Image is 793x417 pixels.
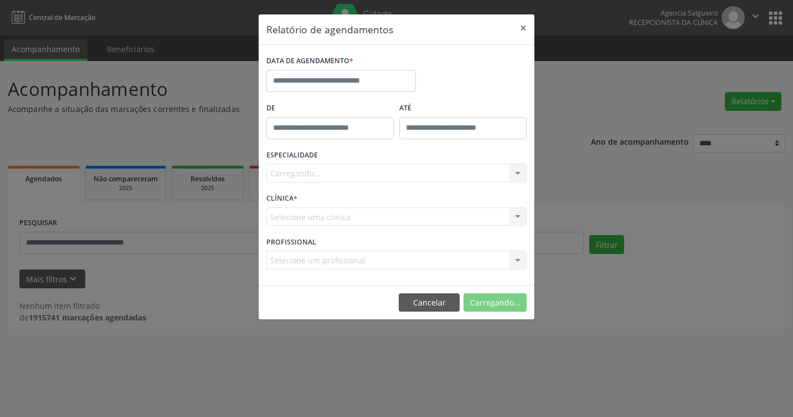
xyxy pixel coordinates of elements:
[266,233,316,251] label: PROFISSIONAL
[464,293,527,312] button: Carregando...
[266,147,318,164] label: ESPECIALIDADE
[399,293,460,312] button: Cancelar
[266,22,393,37] h5: Relatório de agendamentos
[266,53,353,70] label: DATA DE AGENDAMENTO
[266,100,394,117] label: De
[266,190,297,207] label: CLÍNICA
[512,14,534,42] button: Close
[399,100,527,117] label: ATÉ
